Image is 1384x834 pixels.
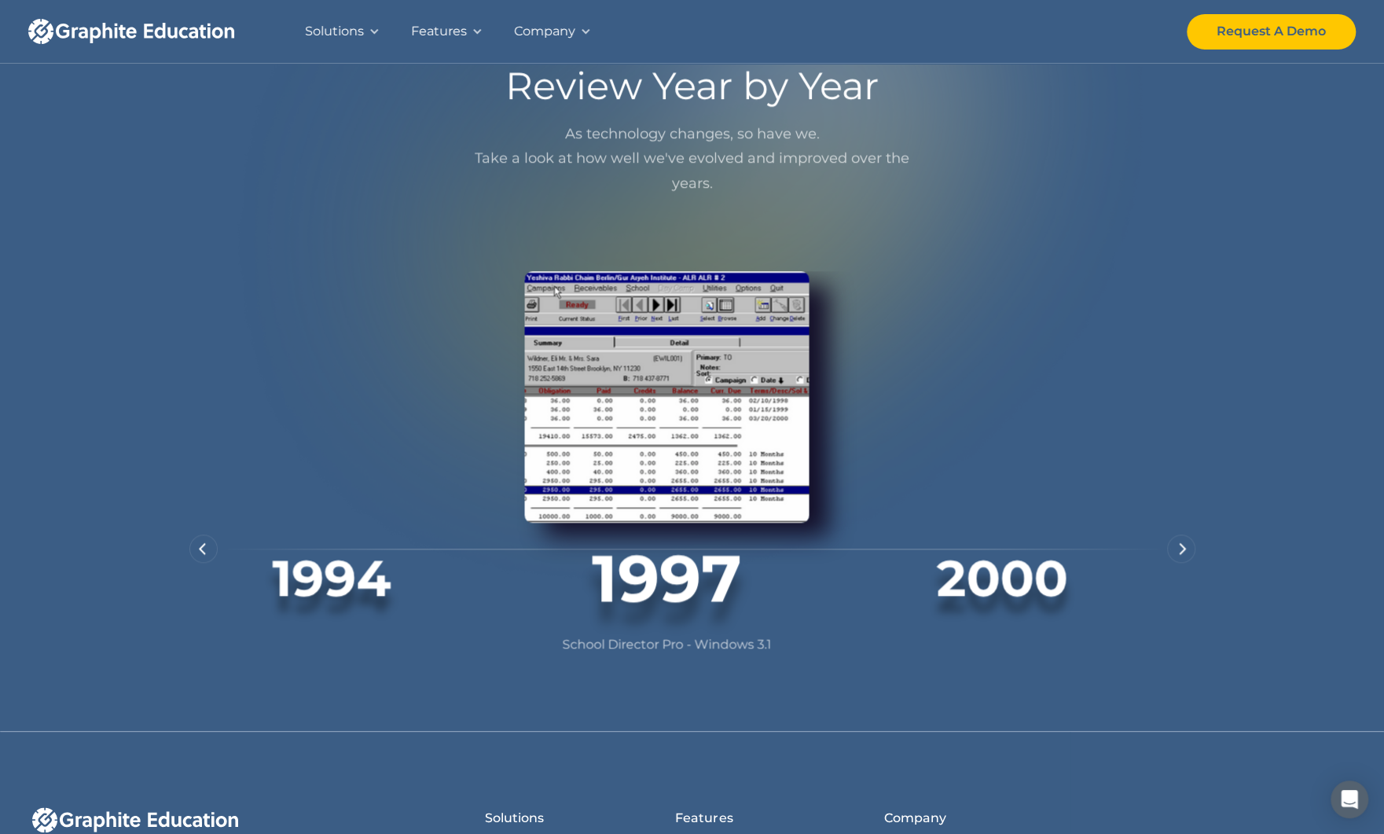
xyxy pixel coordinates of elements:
div: Company [884,807,946,829]
div: 2000 [860,548,1145,608]
h2: Review Year by Year [505,64,879,109]
div: previous slide [189,535,218,563]
div: Company [514,20,575,42]
div: carousel [189,271,1195,656]
div: 2 of 8 [524,271,860,656]
div: next slide [1167,535,1195,563]
div: Open Intercom Messenger [1331,781,1368,818]
div: Request A Demo [1217,20,1326,42]
a: Request A Demo [1187,14,1356,50]
div: 1997 [482,539,852,618]
div: 1994 [189,548,475,608]
img: 1997 Screenshot [524,271,809,523]
p: As technology changes, so have we. Take a look at how well we've evolved and improved over the ye... [466,122,919,197]
div: Features [411,20,467,42]
div: 3 of 8 [860,271,1195,656]
p: School Director Pro - Windows 3.1 [524,634,809,656]
div: 1 of 8 [189,271,525,656]
div: Features [675,807,732,829]
div: Solutions [305,20,364,42]
div: Solutions [485,807,544,829]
